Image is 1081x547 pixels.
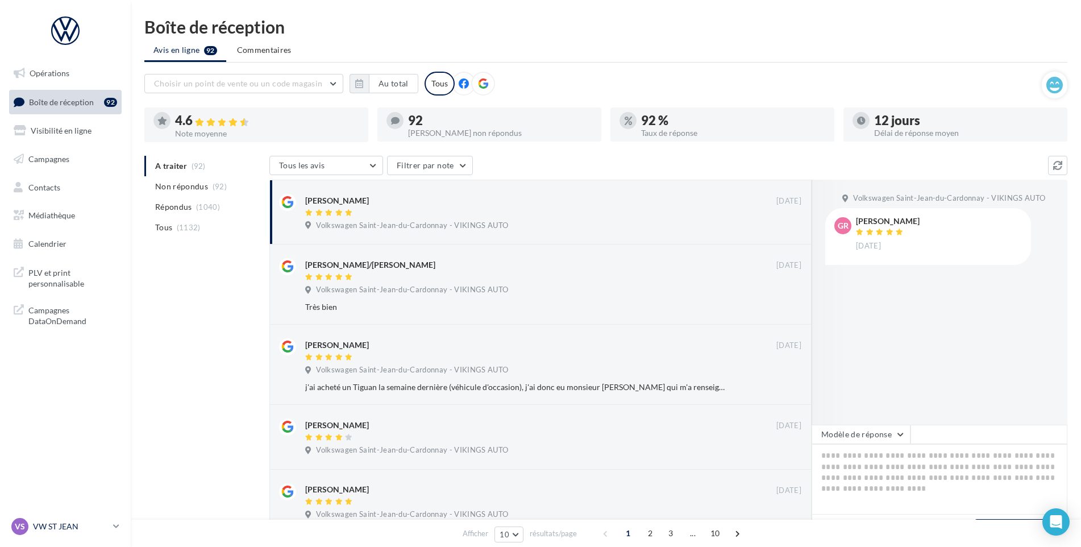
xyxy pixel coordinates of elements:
[776,196,801,206] span: [DATE]
[856,241,881,251] span: [DATE]
[279,160,325,170] span: Tous les avis
[28,154,69,164] span: Campagnes
[853,193,1045,204] span: Volkswagen Saint-Jean-du-Cardonnay - VIKINGS AUTO
[15,521,25,532] span: VS
[776,486,801,496] span: [DATE]
[500,530,509,539] span: 10
[408,129,592,137] div: [PERSON_NAME] non répondus
[144,74,343,93] button: Choisir un point de vente ou un code magasin
[155,181,208,192] span: Non répondus
[316,285,508,295] span: Volkswagen Saint-Jean-du-Cardonnay - VIKINGS AUTO
[305,259,435,271] div: [PERSON_NAME]/[PERSON_NAME]
[269,156,383,175] button: Tous les avis
[155,222,172,233] span: Tous
[177,223,201,232] span: (1132)
[28,182,60,192] span: Contacts
[213,182,227,191] span: (92)
[812,425,910,444] button: Modèle de réponse
[316,221,508,231] span: Volkswagen Saint-Jean-du-Cardonnay - VIKINGS AUTO
[175,114,359,127] div: 4.6
[305,420,369,431] div: [PERSON_NAME]
[776,341,801,351] span: [DATE]
[7,260,124,294] a: PLV et print personnalisable
[706,524,725,542] span: 10
[305,301,727,313] div: Très bien
[641,129,825,137] div: Taux de réponse
[154,78,322,88] span: Choisir un point de vente ou un code magasin
[684,524,702,542] span: ...
[305,339,369,351] div: [PERSON_NAME]
[30,68,69,78] span: Opérations
[316,365,508,375] span: Volkswagen Saint-Jean-du-Cardonnay - VIKINGS AUTO
[144,18,1067,35] div: Boîte de réception
[175,130,359,138] div: Note moyenne
[856,217,920,225] div: [PERSON_NAME]
[305,195,369,206] div: [PERSON_NAME]
[7,119,124,143] a: Visibilité en ligne
[305,382,727,393] div: j'ai acheté un Tiguan la semaine dernière (véhicule d'occasion), j'ai donc eu monsieur [PERSON_NA...
[494,527,523,542] button: 10
[28,210,75,220] span: Médiathèque
[9,516,122,537] a: VS VW ST JEAN
[7,176,124,200] a: Contacts
[776,260,801,271] span: [DATE]
[7,232,124,256] a: Calendrier
[662,524,680,542] span: 3
[7,298,124,331] a: Campagnes DataOnDemand
[408,114,592,127] div: 92
[237,44,292,56] span: Commentaires
[28,265,117,289] span: PLV et print personnalisable
[387,156,473,175] button: Filtrer par note
[7,204,124,227] a: Médiathèque
[641,524,659,542] span: 2
[530,528,577,539] span: résultats/page
[350,74,418,93] button: Au total
[7,61,124,85] a: Opérations
[1042,508,1070,536] div: Open Intercom Messenger
[104,98,117,107] div: 92
[196,202,220,212] span: (1040)
[463,528,488,539] span: Afficher
[641,114,825,127] div: 92 %
[874,114,1058,127] div: 12 jours
[425,72,455,96] div: Tous
[155,201,192,213] span: Répondus
[28,302,117,327] span: Campagnes DataOnDemand
[619,524,637,542] span: 1
[33,521,109,532] p: VW ST JEAN
[7,147,124,171] a: Campagnes
[369,74,418,93] button: Au total
[776,421,801,431] span: [DATE]
[305,484,369,495] div: [PERSON_NAME]
[29,97,94,106] span: Boîte de réception
[874,129,1058,137] div: Délai de réponse moyen
[7,90,124,114] a: Boîte de réception92
[28,239,66,248] span: Calendrier
[316,445,508,455] span: Volkswagen Saint-Jean-du-Cardonnay - VIKINGS AUTO
[838,220,849,231] span: Gr
[31,126,92,135] span: Visibilité en ligne
[316,509,508,520] span: Volkswagen Saint-Jean-du-Cardonnay - VIKINGS AUTO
